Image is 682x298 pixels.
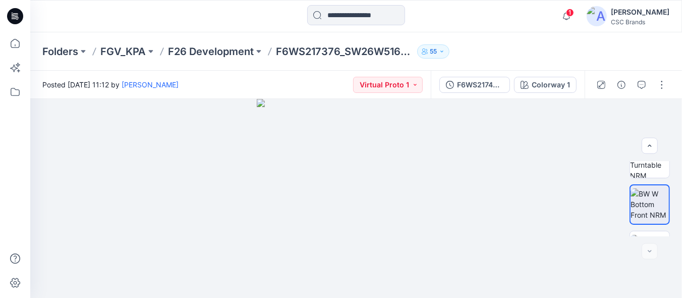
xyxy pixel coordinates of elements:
[276,44,413,59] p: F6WS217376_SW26W5166_F26_GLACT
[566,9,574,17] span: 1
[631,188,669,220] img: BW W Bottom Front NRM
[613,77,630,93] button: Details
[122,80,179,89] a: [PERSON_NAME]
[417,44,449,59] button: 55
[168,44,254,59] a: F26 Development
[587,6,607,26] img: avatar
[514,77,577,93] button: Colorway 1
[457,79,503,90] div: F6WS217434_F26_GLREG_VP1
[42,79,179,90] span: Posted [DATE] 11:12 by
[100,44,146,59] a: FGV_KPA
[630,235,669,267] img: BW W Bottom Back NRM
[430,46,437,57] p: 55
[611,6,669,18] div: [PERSON_NAME]
[439,77,510,93] button: F6WS217434_F26_GLREG_VP1
[257,99,456,298] img: eyJhbGciOiJIUzI1NiIsImtpZCI6IjAiLCJzbHQiOiJzZXMiLCJ0eXAiOiJKV1QifQ.eyJkYXRhIjp7InR5cGUiOiJzdG9yYW...
[532,79,570,90] div: Colorway 1
[42,44,78,59] a: Folders
[611,18,669,26] div: CSC Brands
